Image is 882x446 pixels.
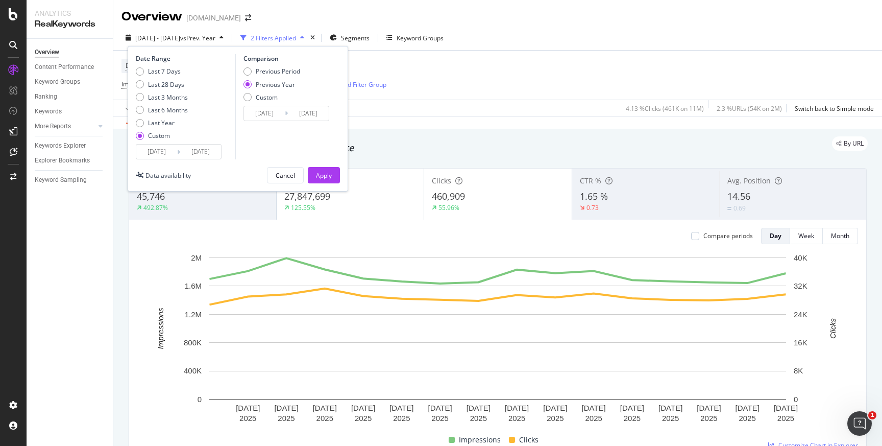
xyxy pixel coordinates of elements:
[35,106,62,117] div: Keywords
[35,91,106,102] a: Ranking
[136,106,188,114] div: Last 6 Months
[136,80,188,89] div: Last 28 Days
[543,404,567,412] text: [DATE]
[184,366,202,375] text: 400K
[35,155,90,166] div: Explorer Bookmarks
[136,131,188,140] div: Custom
[700,414,717,422] text: 2025
[148,106,188,114] div: Last 6 Months
[121,8,182,26] div: Overview
[35,175,87,185] div: Keyword Sampling
[585,414,602,422] text: 2025
[626,104,704,113] div: 4.13 % Clicks ( 461K on 11M )
[186,13,241,23] div: [DOMAIN_NAME]
[467,404,491,412] text: [DATE]
[397,34,444,42] div: Keyword Groups
[794,366,803,375] text: 8K
[121,80,262,88] span: Impressions on Review snippet On Current Period
[136,145,177,159] input: Start Date
[236,30,308,46] button: 2 Filters Applied
[251,34,296,42] div: 2 Filters Applied
[794,395,798,404] text: 0
[35,155,106,166] a: Explorer Bookmarks
[35,106,106,117] a: Keywords
[145,171,191,180] div: Data availability
[777,414,794,422] text: 2025
[256,80,295,89] div: Previous Year
[180,34,215,42] span: vs Prev. Year
[438,203,459,212] div: 55.96%
[828,318,837,338] text: Clicks
[35,62,94,73] div: Content Performance
[326,30,374,46] button: Segments
[580,190,608,202] span: 1.65 %
[341,34,370,42] span: Segments
[308,167,340,183] button: Apply
[137,252,858,430] div: A chart.
[389,404,413,412] text: [DATE]
[340,80,386,89] div: Add Filter Group
[794,281,807,290] text: 32K
[326,78,386,90] button: Add Filter Group
[148,93,188,102] div: Last 3 Months
[431,414,448,422] text: 2025
[156,308,165,349] text: Impressions
[185,281,202,290] text: 1.6M
[355,414,372,422] text: 2025
[519,434,538,446] span: Clicks
[316,414,333,422] text: 2025
[35,140,106,151] a: Keywords Explorer
[35,18,105,30] div: RealKeywords
[239,414,256,422] text: 2025
[236,404,260,412] text: [DATE]
[243,54,332,63] div: Comparison
[795,104,874,113] div: Switch back to Simple mode
[547,414,563,422] text: 2025
[35,62,106,73] a: Content Performance
[244,106,285,121] input: Start Date
[739,414,756,422] text: 2025
[580,176,601,185] span: CTR %
[121,100,151,116] button: Apply
[243,67,300,76] div: Previous Period
[794,253,807,262] text: 40K
[790,228,823,244] button: Week
[135,34,180,42] span: [DATE] - [DATE]
[126,61,145,70] span: Device
[136,54,233,63] div: Date Range
[432,176,451,185] span: Clicks
[198,395,202,404] text: 0
[831,231,849,240] div: Month
[35,47,106,58] a: Overview
[393,414,410,422] text: 2025
[791,100,874,116] button: Switch back to Simple mode
[148,131,170,140] div: Custom
[382,30,448,46] button: Keyword Groups
[185,310,202,319] text: 1.2M
[794,338,807,347] text: 16K
[267,167,304,183] button: Cancel
[35,140,86,151] div: Keywords Explorer
[191,253,202,262] text: 2M
[35,77,80,87] div: Keyword Groups
[256,67,300,76] div: Previous Period
[136,119,188,127] div: Last Year
[180,145,221,159] input: End Date
[727,190,750,202] span: 14.56
[459,434,501,446] span: Impressions
[582,404,606,412] text: [DATE]
[35,77,106,87] a: Keyword Groups
[316,171,332,180] div: Apply
[697,404,721,412] text: [DATE]
[624,414,641,422] text: 2025
[143,203,168,212] div: 492.87%
[620,404,644,412] text: [DATE]
[736,404,759,412] text: [DATE]
[770,231,781,240] div: Day
[121,30,228,46] button: [DATE] - [DATE]vsPrev. Year
[761,228,790,244] button: Day
[717,104,782,113] div: 2.3 % URLs ( 54K on 2M )
[276,171,295,180] div: Cancel
[428,404,452,412] text: [DATE]
[148,80,184,89] div: Last 28 Days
